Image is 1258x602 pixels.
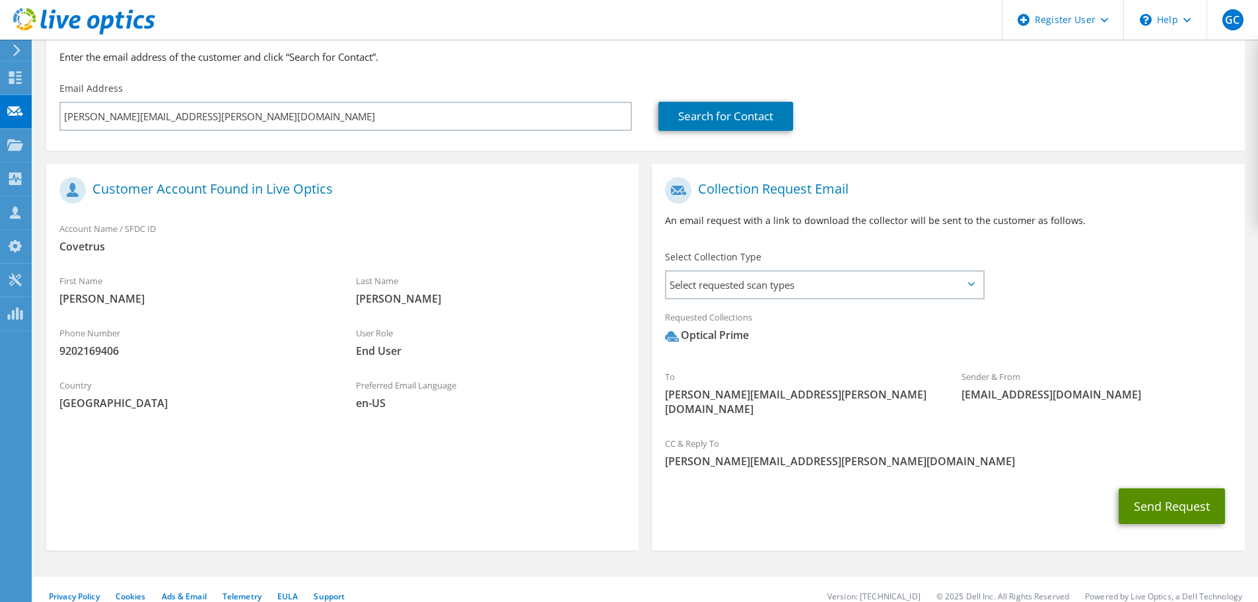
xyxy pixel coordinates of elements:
[277,591,298,602] a: EULA
[665,387,935,416] span: [PERSON_NAME][EMAIL_ADDRESS][PERSON_NAME][DOMAIN_NAME]
[59,239,625,254] span: Covetrus
[223,591,262,602] a: Telemetry
[1222,9,1243,30] span: GC
[59,82,123,95] label: Email Address
[46,215,639,260] div: Account Name / SFDC ID
[665,177,1224,204] h1: Collection Request Email
[1119,488,1225,524] button: Send Request
[59,177,619,204] h1: Customer Account Found in Live Optics
[948,363,1245,408] div: Sender & From
[652,363,948,423] div: To
[1140,14,1152,26] svg: \n
[356,344,626,358] span: End User
[665,250,761,264] label: Select Collection Type
[827,591,921,602] li: Version: [TECHNICAL_ID]
[46,319,343,365] div: Phone Number
[665,328,749,343] div: Optical Prime
[1085,591,1242,602] li: Powered by Live Optics, a Dell Technology
[343,371,639,417] div: Preferred Email Language
[666,272,983,298] span: Select requested scan types
[652,303,1244,356] div: Requested Collections
[658,102,793,131] a: Search for Contact
[162,591,207,602] a: Ads & Email
[936,591,1069,602] li: © 2025 Dell Inc. All Rights Reserved
[59,50,1232,64] h3: Enter the email address of the customer and click “Search for Contact”.
[49,591,100,602] a: Privacy Policy
[665,213,1231,228] p: An email request with a link to download the collector will be sent to the customer as follows.
[59,344,330,358] span: 9202169406
[665,454,1231,469] span: [PERSON_NAME][EMAIL_ADDRESS][PERSON_NAME][DOMAIN_NAME]
[314,591,345,602] a: Support
[356,291,626,306] span: [PERSON_NAME]
[116,591,146,602] a: Cookies
[343,267,639,313] div: Last Name
[46,371,343,417] div: Country
[46,267,343,313] div: First Name
[59,291,330,306] span: [PERSON_NAME]
[652,430,1244,475] div: CC & Reply To
[343,319,639,365] div: User Role
[961,387,1232,402] span: [EMAIL_ADDRESS][DOMAIN_NAME]
[356,396,626,410] span: en-US
[59,396,330,410] span: [GEOGRAPHIC_DATA]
